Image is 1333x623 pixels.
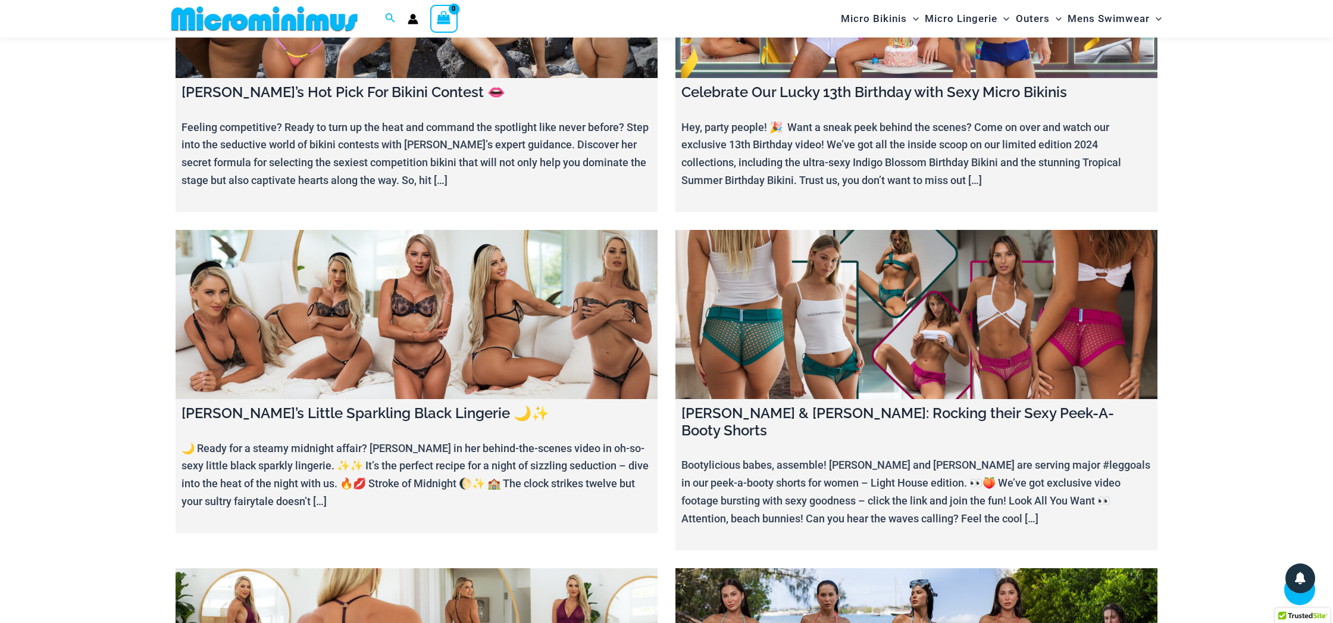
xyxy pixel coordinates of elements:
[408,14,418,24] a: Account icon link
[681,456,1151,527] p: Bootylicious babes, assemble! [PERSON_NAME] and [PERSON_NAME] are serving major #leggoals in our ...
[1050,4,1062,34] span: Menu Toggle
[838,4,922,34] a: Micro BikinisMenu ToggleMenu Toggle
[167,5,362,32] img: MM SHOP LOGO FLAT
[1068,4,1150,34] span: Mens Swimwear
[836,2,1166,36] nav: Site Navigation
[907,4,919,34] span: Menu Toggle
[681,405,1151,440] h4: [PERSON_NAME] & [PERSON_NAME]: Rocking their Sexy Peek-A-Booty Shorts
[681,119,1151,189] p: Hey, party people! 🎉 Want a sneak peek behind the scenes? Come on over and watch our exclusive 13...
[997,4,1009,34] span: Menu Toggle
[922,4,1012,34] a: Micro LingerieMenu ToggleMenu Toggle
[681,84,1151,101] h4: Celebrate Our Lucky 13th Birthday with Sexy Micro Bikinis
[182,440,652,510] p: 🌙 Ready for a steamy midnight affair? [PERSON_NAME] in her behind-the-scenes video in oh-so-sexy ...
[182,405,652,422] h4: [PERSON_NAME]’s Little Sparkling Black Lingerie 🌙✨
[1013,4,1065,34] a: OutersMenu ToggleMenu Toggle
[176,230,658,399] a: Ilana’s Little Sparkling Black Lingerie 🌙✨
[385,11,396,26] a: Search icon link
[1065,4,1165,34] a: Mens SwimwearMenu ToggleMenu Toggle
[925,4,997,34] span: Micro Lingerie
[182,84,652,101] h4: [PERSON_NAME]’s Hot Pick For Bikini Contest 👄
[1150,4,1162,34] span: Menu Toggle
[675,230,1157,399] a: Melissa & Lauren: Rocking their Sexy Peek-A-Booty Shorts
[182,119,652,189] p: Feeling competitive? Ready to turn up the heat and command the spotlight like never before? Step ...
[841,4,907,34] span: Micro Bikinis
[1016,4,1050,34] span: Outers
[430,5,458,32] a: View Shopping Cart, empty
